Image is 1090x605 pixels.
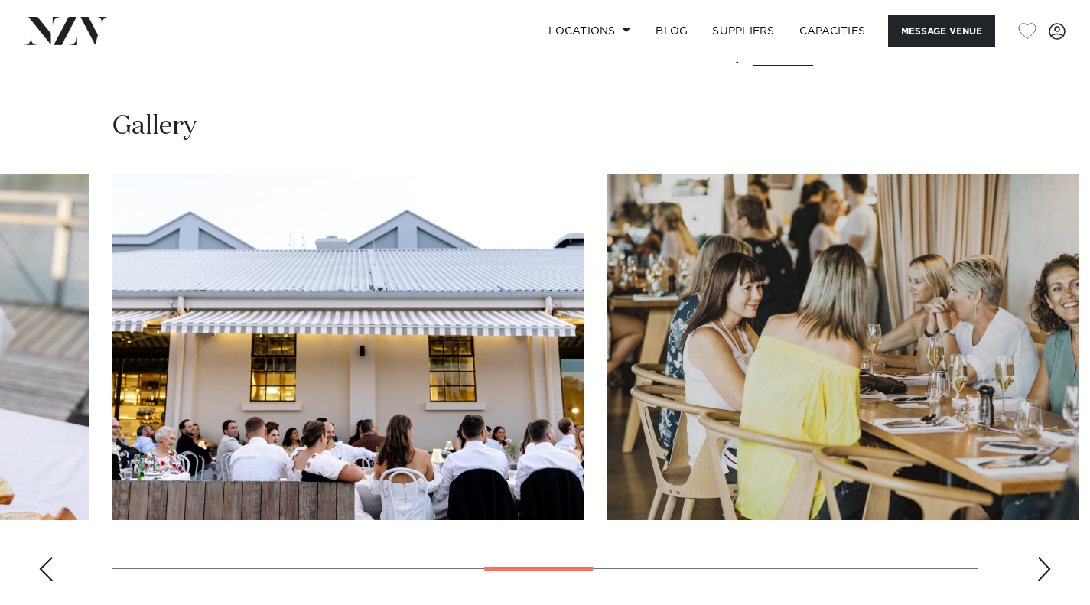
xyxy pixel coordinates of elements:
button: Message Venue [888,15,995,47]
swiper-slide: 8 / 14 [607,174,1079,520]
a: SUPPLIERS [700,15,786,47]
img: nzv-logo.png [24,17,108,44]
swiper-slide: 7 / 14 [112,174,584,520]
h2: Gallery [112,109,197,144]
a: BLOG [643,15,700,47]
a: Locations [536,15,643,47]
a: Capacities [787,15,878,47]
